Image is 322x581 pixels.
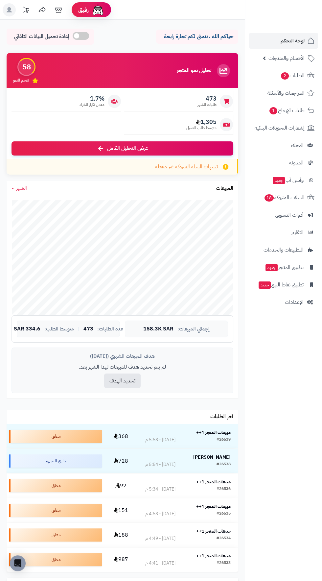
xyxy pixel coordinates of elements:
div: #26536 [217,486,231,493]
span: 473 [197,95,217,102]
a: طلبات الإرجاع1 [249,103,318,118]
div: معلق [9,528,102,542]
span: التقارير [291,228,304,237]
a: أدوات التسويق [249,207,318,223]
div: هدف المبيعات الشهري ([DATE]) [17,353,228,360]
p: حياكم الله ، نتمنى لكم تجارة رابحة [161,33,233,40]
div: معلق [9,479,102,492]
div: #26534 [217,535,231,542]
span: وآتس آب [272,176,304,185]
span: تقييم النمو [13,78,29,83]
strong: مبيعات المتجر 1++ [196,478,231,485]
span: الشهر [16,184,27,192]
span: عرض التحليل الكامل [107,145,148,152]
button: تحديد الهدف [104,374,141,388]
strong: [PERSON_NAME] [193,454,231,461]
a: العملاء [249,137,318,153]
td: 92 [104,473,138,498]
span: طلبات الشهر [197,102,217,108]
h3: المبيعات [216,185,233,191]
span: معدل تكرار الشراء [80,102,104,108]
img: ai-face.png [91,3,104,16]
p: لم يتم تحديد هدف للمبيعات لهذا الشهر بعد. [17,363,228,371]
td: 188 [104,523,138,547]
span: الإعدادات [285,298,304,307]
a: لوحة التحكم [249,33,318,49]
a: الشهر [11,184,27,192]
div: جاري التجهيز [9,454,102,468]
div: Open Intercom Messenger [10,555,26,571]
div: [DATE] - 5:34 م [145,486,175,493]
a: المراجعات والأسئلة [249,85,318,101]
strong: مبيعات المتجر 1++ [196,503,231,510]
a: تحديثات المنصة [17,3,34,18]
div: معلق [9,430,102,443]
td: 728 [104,449,138,473]
td: 151 [104,498,138,522]
span: متوسط الطلب: [44,326,74,332]
strong: مبيعات المتجر 1++ [196,552,231,559]
span: المدونة [289,158,304,167]
span: لوحة التحكم [281,36,305,45]
span: عدد الطلبات: [97,326,123,332]
span: متوسط طلب العميل [186,125,217,131]
span: تنبيهات السلة المتروكة غير مفعلة [155,163,218,171]
a: التقارير [249,225,318,240]
a: السلات المتروكة18 [249,190,318,206]
span: السلات المتروكة [264,193,305,202]
span: المراجعات والأسئلة [267,88,305,98]
span: 334.6 SAR [14,326,40,332]
a: وآتس آبجديد [249,172,318,188]
span: 473 [83,326,93,332]
span: العملاء [291,141,304,150]
div: #26538 [217,461,231,468]
span: أدوات التسويق [275,210,304,220]
span: الأقسام والمنتجات [268,54,305,63]
span: 2 [281,72,289,80]
a: المدونة [249,155,318,171]
span: جديد [265,264,278,271]
a: تطبيق المتجرجديد [249,259,318,275]
div: معلق [9,553,102,566]
td: 987 [104,547,138,572]
span: | [78,327,80,331]
div: #26533 [217,560,231,567]
span: تطبيق المتجر [265,263,304,272]
span: 158.3K SAR [143,326,173,332]
a: إشعارات التحويلات البنكية [249,120,318,136]
span: 1,305 [186,118,217,126]
span: تطبيق نقاط البيع [258,280,304,289]
span: 1.7% [80,95,104,102]
div: #26539 [217,437,231,443]
div: معلق [9,504,102,517]
div: [DATE] - 5:54 م [145,461,175,468]
div: [DATE] - 4:49 م [145,535,175,542]
a: التطبيقات والخدمات [249,242,318,258]
span: 18 [264,194,274,202]
a: تطبيق نقاط البيعجديد [249,277,318,293]
h3: تحليل نمو المتجر [177,68,211,74]
span: جديد [259,281,271,289]
div: [DATE] - 4:41 م [145,560,175,567]
td: 368 [104,424,138,448]
h3: آخر الطلبات [210,414,233,420]
span: طلبات الإرجاع [269,106,305,115]
div: #26535 [217,511,231,517]
a: الإعدادات [249,294,318,310]
span: إعادة تحميل البيانات التلقائي [14,33,69,40]
span: رفيق [78,6,89,14]
strong: مبيعات المتجر 1++ [196,528,231,535]
span: التطبيقات والخدمات [264,245,304,254]
div: [DATE] - 5:53 م [145,437,175,443]
a: عرض التحليل الكامل [11,141,233,156]
strong: مبيعات المتجر 1++ [196,429,231,436]
span: جديد [273,177,285,184]
a: الطلبات2 [249,68,318,84]
span: إشعارات التحويلات البنكية [255,123,305,133]
span: 1 [269,107,277,114]
span: إجمالي المبيعات: [177,326,210,332]
div: [DATE] - 4:53 م [145,511,175,517]
span: الطلبات [280,71,305,80]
